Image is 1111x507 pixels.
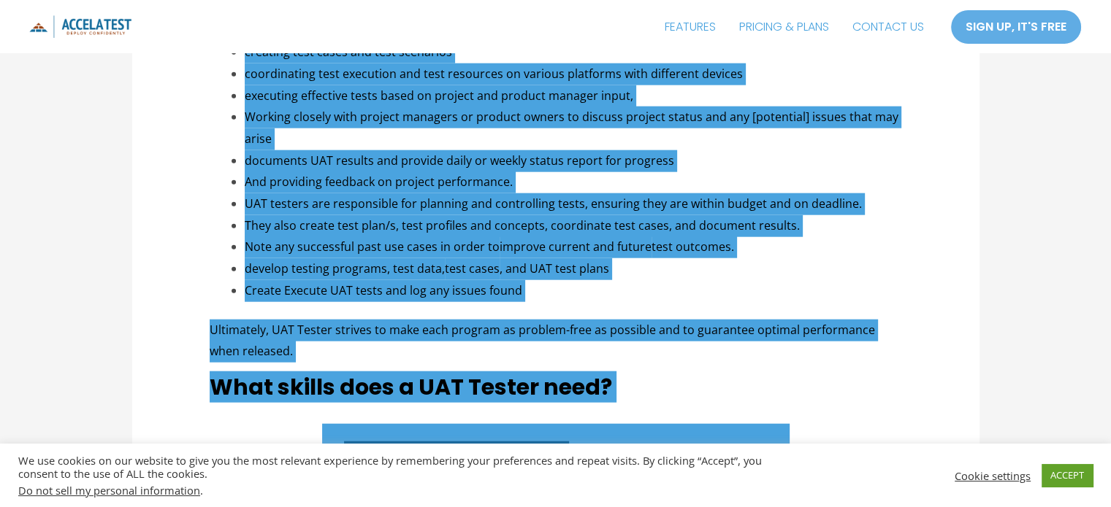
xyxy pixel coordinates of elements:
[245,215,901,237] li: They also create test plan/s, test profiles and concepts, coordinate test cases, and document res...
[955,469,1031,482] a: Cookie settings
[653,9,936,45] nav: Site Navigation
[1042,464,1093,487] a: ACCEPT
[445,260,500,276] a: test cases
[245,85,901,107] li: executing effective tests based on project and product manager input,
[841,9,936,45] a: CONTACT US
[245,193,901,215] li: UAT testers are responsible for planning and controlling tests, ensuring they are within budget a...
[18,454,771,497] div: We use cookies on our website to give you the most relevant experience by remembering your prefer...
[245,63,901,85] li: coordinating test execution and test resources on various platforms with different devices
[950,9,1082,44] a: SIGN UP, IT'S FREE
[245,280,901,302] li: Create Execute UAT tests and log any issues found
[500,239,652,255] a: improve current and future
[18,484,771,497] div: .
[728,9,841,45] a: PRICING & PLANS
[653,9,728,45] a: FEATURES
[245,258,901,280] li: develop testing programs, test data, , and UAT test plans
[245,150,901,172] li: documents UAT results and provide daily or weekly status report for progress
[29,15,131,38] img: icon
[210,371,612,403] strong: What skills does a UAT Tester need?
[245,171,901,193] li: And providing feedback on project performance.
[18,483,200,498] a: Do not sell my personal information
[210,320,901,363] p: Ultimately, UAT Tester strives to make each program as problem-free as possible and to guarantee ...
[245,107,901,150] li: Working closely with project managers or product owners to discuss project status and any [potent...
[245,236,901,258] li: Note any successful past use cases in order to test outcomes.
